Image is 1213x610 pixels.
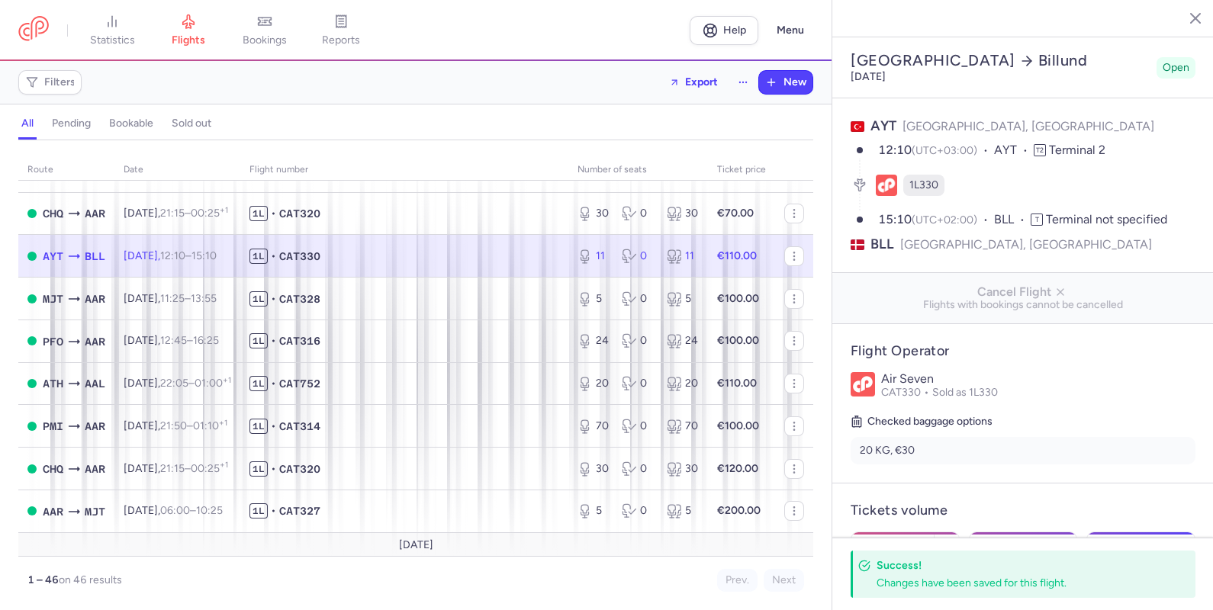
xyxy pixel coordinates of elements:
strong: 1 – 46 [27,573,59,586]
span: CAT320 [279,206,320,221]
div: 20 [578,376,610,391]
th: route [18,159,114,181]
strong: €200.00 [717,504,761,517]
span: AAR [85,333,105,350]
span: Sold as 1L330 [932,386,998,399]
span: T2 [1034,144,1046,156]
span: • [271,503,276,518]
strong: €120.00 [717,462,758,475]
a: flights [150,14,227,47]
span: Filters [44,76,76,88]
span: – [160,377,231,390]
time: 10:25 [196,504,223,517]
span: AAR [85,205,105,222]
span: statistics [90,34,135,47]
sup: +1 [220,460,228,470]
time: 21:50 [160,419,187,432]
time: 11:25 [160,292,185,305]
div: 30 [667,461,699,477]
div: 20 [667,376,699,391]
time: [DATE] [851,70,886,83]
strong: €70.00 [717,207,754,220]
span: [GEOGRAPHIC_DATA], [GEOGRAPHIC_DATA] [900,235,1152,254]
span: Open [1163,60,1189,75]
span: • [271,291,276,307]
strong: €100.00 [717,292,759,305]
span: • [271,461,276,477]
span: AAR [85,418,105,435]
span: MJT [43,291,63,307]
strong: €100.00 [717,419,759,432]
time: 21:15 [160,462,185,475]
time: 22:05 [160,377,188,390]
div: 0 [622,333,654,348]
span: CHQ [43,205,63,222]
span: AAL [85,375,105,392]
span: T [1031,213,1043,226]
button: Menu [767,16,813,45]
p: Air Seven [881,372,1195,386]
sup: +1 [220,205,228,215]
div: 0 [622,503,654,518]
span: bookings [243,34,287,47]
div: 5 [578,503,610,518]
a: Help [690,16,758,45]
button: Prev. [717,569,758,592]
time: 00:25 [191,207,228,220]
span: [DATE], [124,377,231,390]
div: 30 [578,206,610,221]
span: PFO [43,333,63,350]
span: ATH [43,375,63,392]
span: – [160,504,223,517]
span: – [160,249,217,262]
th: Ticket price [708,159,775,181]
div: 24 [667,333,699,348]
time: 12:10 [160,249,185,262]
span: [DATE], [124,419,227,432]
div: 0 [622,376,654,391]
strong: €110.00 [717,249,757,262]
a: statistics [74,14,150,47]
span: CHQ [43,461,63,477]
h4: pending [52,117,91,130]
span: • [271,376,276,391]
div: 30 [667,206,699,221]
button: Export [659,70,728,95]
button: Next [764,569,804,592]
span: Terminal 2 [1049,143,1105,157]
time: 06:00 [160,504,190,517]
h4: Tickets volume [851,502,1195,519]
span: Flights with bookings cannot be cancelled [845,299,1202,311]
span: AYT [43,248,63,265]
button: Filters [19,71,81,94]
sup: +1 [223,375,231,385]
img: Air Seven logo [851,372,875,396]
span: flights [172,34,205,47]
li: 20 KG, €30 [851,437,1195,464]
h4: bookable [109,117,153,130]
div: 5 [667,503,699,518]
span: [DATE], [124,504,223,517]
span: CAT752 [279,376,320,391]
div: 24 [578,333,610,348]
div: 70 [667,419,699,434]
span: AAR [43,503,63,520]
span: CAT330 [279,249,320,264]
div: 5 [667,291,699,307]
span: 1L [249,333,268,348]
time: 01:10 [193,419,227,432]
span: 1L [249,291,268,307]
div: 0 [622,206,654,221]
time: 21:15 [160,207,185,220]
figure: 1L airline logo [876,175,897,196]
a: bookings [227,14,303,47]
div: 0 [622,291,654,307]
span: BLL [85,248,105,265]
span: 1L [249,461,268,477]
span: AYT [870,117,896,134]
span: CAT328 [279,291,320,307]
span: CAT320 [279,461,320,477]
span: MJT [85,503,105,520]
span: • [271,206,276,221]
span: 1L [249,503,268,518]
